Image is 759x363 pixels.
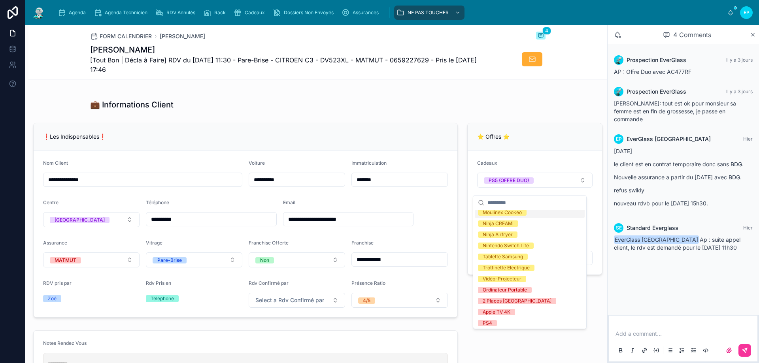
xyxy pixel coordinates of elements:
[483,220,514,227] div: Ninja CREAMi
[351,293,448,308] button: Select Button
[542,27,551,35] span: 4
[614,199,753,207] p: nouveau rdvb pour le [DATE] 15h30.
[90,44,486,55] h1: [PERSON_NAME]
[90,32,152,40] a: FORM CALENDRIER
[483,287,527,293] div: Ordinateur Portable
[483,276,521,282] div: Vidéo-Projecteur
[673,30,711,39] span: 4 Comments
[249,252,345,267] button: Select Button
[32,6,46,19] img: App logo
[260,257,269,263] div: Non
[43,133,106,140] span: ❗Les Indispensables❗
[270,6,339,20] a: Dossiers Non Envoyés
[43,280,72,286] span: RDV pris par
[614,236,740,251] span: Ap : suite appel client, le rdv est demandé pour le [DATE] 11h30
[614,147,753,155] p: [DATE]
[153,6,201,20] a: RDV Annulés
[351,240,374,246] span: Franchise
[483,254,523,260] div: Tablette Samsung
[616,225,622,231] span: SE
[614,235,699,244] span: EverGlass [GEOGRAPHIC_DATA]
[536,32,546,41] button: 4
[483,243,529,249] div: Nintendo Switch Lite
[489,177,529,184] div: PS5 (OFFRE DUO)
[43,212,140,227] button: Select Button
[105,9,147,16] span: Agenda Technicien
[627,224,678,232] span: Standard Everglass
[483,265,530,271] div: Trottinette Electrique
[473,210,586,329] div: Suggestions
[55,217,105,223] div: [GEOGRAPHIC_DATA]
[91,6,153,20] a: Agenda Technicien
[339,6,384,20] a: Assurances
[483,231,513,238] div: Ninja Airfryer
[231,6,270,20] a: Cadeaux
[477,133,510,140] span: ⭐ Offres ⭐
[151,295,174,302] div: Téléphone
[160,32,205,40] a: [PERSON_NAME]
[726,57,753,63] span: Il y a 3 jours
[55,6,91,20] a: Agenda
[283,199,295,205] span: Email
[353,9,379,16] span: Assurances
[351,160,387,166] span: Immatriculation
[249,160,265,166] span: Voiture
[408,9,449,16] span: NE PAS TOUCHER
[214,9,226,16] span: Rack
[483,209,522,216] div: Moulinex Cookeo
[249,280,289,286] span: Rdv Confirmé par
[245,9,265,16] span: Cadeaux
[43,252,140,267] button: Select Button
[69,9,86,16] span: Agenda
[743,136,753,142] span: Hier
[166,9,195,16] span: RDV Annulés
[477,160,497,166] span: Cadeaux
[157,257,182,263] div: Pare-Brise
[616,136,622,142] span: EP
[483,309,510,315] div: Apple TV 4K
[146,199,169,205] span: Téléphone
[146,280,171,286] span: Rdv Pris en
[90,99,174,110] h1: 💼 Informations Client
[284,9,334,16] span: Dossiers Non Envoyés
[100,32,152,40] span: FORM CALENDRIER
[477,173,593,188] button: Select Button
[249,293,345,308] button: Select Button
[744,9,750,16] span: EP
[43,160,68,166] span: Nom Client
[90,55,486,74] span: [Tout Bon | Décla à Faire] RDV du [DATE] 11:30 - Pare-Brise - CITROEN C3 - DV523XL - MATMUT - 065...
[614,68,691,75] span: AP : Offre Duo avec AC477RF
[394,6,464,20] a: NE PAS TOUCHER
[146,252,242,267] button: Select Button
[614,173,753,181] p: Nouvelle assurance a partir du [DATE] avec BDG.
[363,297,370,304] div: 4/5
[351,280,385,286] span: Présence Ratio
[255,296,324,304] span: Select a Rdv Confirmé par
[614,186,753,194] p: refus swikly
[52,4,727,21] div: scrollable content
[627,135,711,143] span: EverGlass [GEOGRAPHIC_DATA]
[627,88,686,96] span: Prospection EverGlass
[43,340,87,346] span: Notes Rendez Vous
[483,298,551,304] div: 2 Places [GEOGRAPHIC_DATA]
[55,257,76,263] div: MATMUT
[726,88,753,94] span: Il y a 3 jours
[249,240,289,246] span: Franchise Offerte
[201,6,231,20] a: Rack
[614,160,753,168] p: le client est en contrat temporaire donc sans BDG.
[483,320,492,326] div: PS4
[743,225,753,231] span: Hier
[48,295,57,302] div: Zoé
[43,199,59,205] span: Centre
[627,56,686,64] span: Prospection EverGlass
[43,240,67,246] span: Assurance
[614,100,736,122] span: [PERSON_NAME]: tout est ok pour monsieur sa femme est en fin de grossesse, je passe en commande
[146,240,162,246] span: Vitrage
